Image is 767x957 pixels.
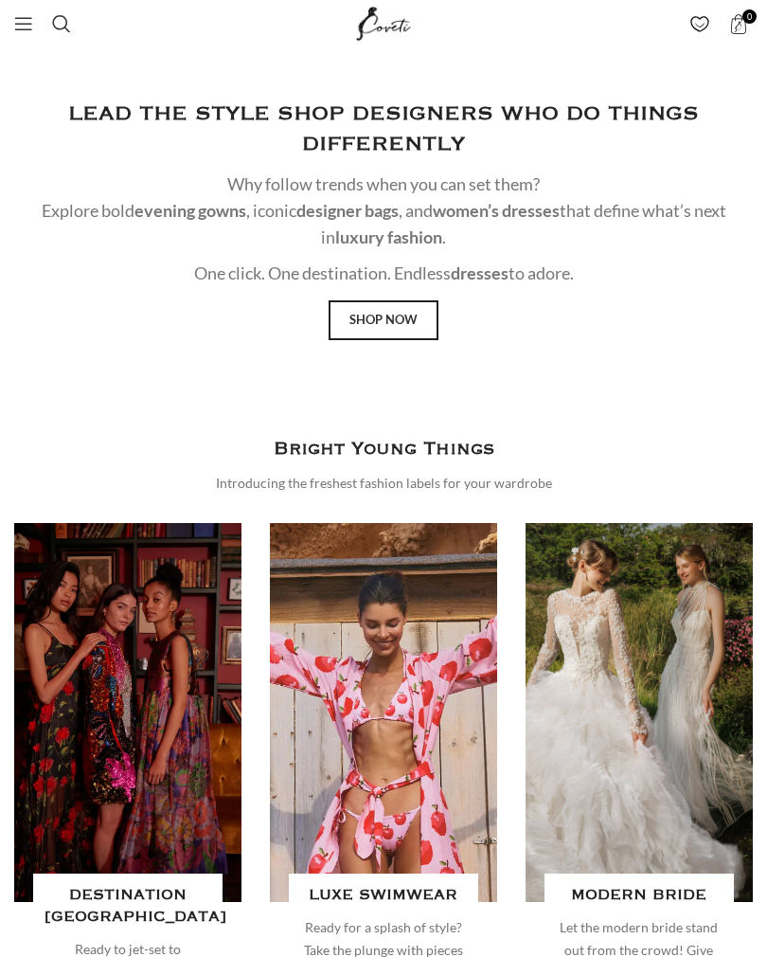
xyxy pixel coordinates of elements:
strong: dresses [451,262,508,283]
strong: women’s dresses [433,200,560,221]
p: Why follow trends when you can set them? Explore bold , iconic , and that define what’s next in . [14,171,753,250]
a: Banner link [14,523,241,902]
h2: LEAD THE STYLE SHOP DESIGNERS WHO DO THINGS DIFFERENTLY [14,99,753,161]
h3: Bright Young Things [274,435,494,464]
h4: DESTINATION [GEOGRAPHIC_DATA] [45,885,211,930]
div: My Wishlist [680,5,719,43]
a: Open mobile menu [5,5,43,43]
strong: evening gowns [134,200,246,221]
a: Site logo [352,14,416,30]
strong: luxury fashion [335,226,442,247]
h4: LUXE SWIMWEAR [300,885,467,907]
div: Introducing the freshest fashion labels for your wardrobe [216,473,552,494]
a: Banner link [270,523,497,902]
a: Shop Now [329,300,438,340]
p: One click. One destination. Endless to adore. [14,260,753,286]
a: Search [43,5,80,43]
a: Fancy designing your own shoe? | Discover Now [242,55,525,71]
strong: designer bags [296,200,399,221]
a: 0 [719,5,758,43]
h4: MODERN BRIDE [556,885,722,907]
a: Banner link [526,523,753,902]
span: 0 [742,9,757,24]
